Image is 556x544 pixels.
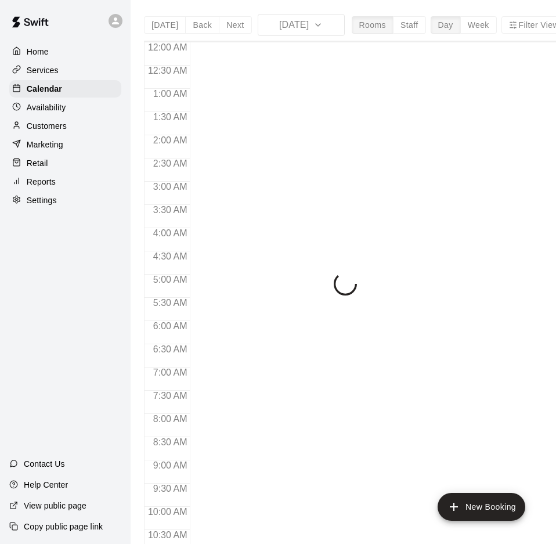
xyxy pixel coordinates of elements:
span: 7:30 AM [150,391,190,401]
span: 12:30 AM [145,66,190,75]
p: Copy public page link [24,521,103,532]
p: Help Center [24,479,68,491]
p: Home [27,46,49,57]
span: 2:30 AM [150,158,190,168]
p: Marketing [27,139,63,150]
p: Contact Us [24,458,65,470]
span: 3:30 AM [150,205,190,215]
p: Settings [27,194,57,206]
span: 10:00 AM [145,507,190,517]
span: 4:30 AM [150,251,190,261]
a: Availability [9,99,121,116]
span: 8:30 AM [150,437,190,447]
a: Home [9,43,121,60]
a: Reports [9,173,121,190]
span: 4:00 AM [150,228,190,238]
span: 10:30 AM [145,530,190,540]
p: Calendar [27,83,62,95]
p: Services [27,64,59,76]
a: Marketing [9,136,121,153]
span: 1:00 AM [150,89,190,99]
span: 9:00 AM [150,460,190,470]
span: 6:30 AM [150,344,190,354]
span: 5:30 AM [150,298,190,308]
span: 8:00 AM [150,414,190,424]
span: 2:00 AM [150,135,190,145]
a: Retail [9,154,121,172]
span: 5:00 AM [150,275,190,284]
p: Reports [27,176,56,188]
span: 1:30 AM [150,112,190,122]
span: 7:00 AM [150,368,190,377]
span: 9:30 AM [150,484,190,493]
a: Calendar [9,80,121,98]
span: 6:00 AM [150,321,190,331]
a: Settings [9,192,121,209]
a: Customers [9,117,121,135]
p: Availability [27,102,66,113]
button: add [438,493,525,521]
span: 3:00 AM [150,182,190,192]
p: Customers [27,120,67,132]
a: Services [9,62,121,79]
p: Retail [27,157,48,169]
span: 12:00 AM [145,42,190,52]
p: View public page [24,500,86,511]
